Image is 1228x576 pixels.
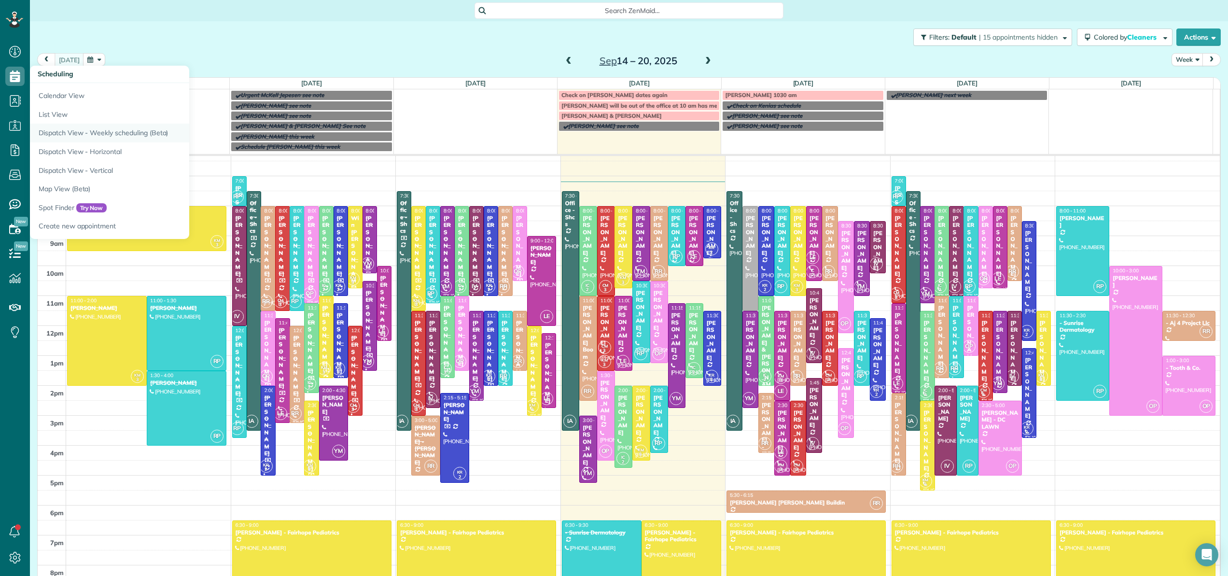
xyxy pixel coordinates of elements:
[501,320,510,382] div: [PERSON_NAME]
[894,185,903,296] div: [PERSON_NAME] - The Verandas
[1039,320,1048,382] div: [PERSON_NAME]
[235,215,244,277] div: [PERSON_NAME]
[235,185,244,247] div: [PERSON_NAME]
[487,208,513,214] span: 8:00 - 11:00
[600,297,627,304] span: 11:00 - 1:30
[793,215,803,256] div: [PERSON_NAME]
[600,285,612,295] small: 3
[981,320,990,382] div: [PERSON_NAME]
[307,208,334,214] span: 8:00 - 11:15
[688,266,700,279] div: [PHONE_NUMBER]
[366,282,392,289] span: 10:30 - 1:30
[1060,312,1086,319] span: 11:30 - 2:30
[979,33,1058,42] span: | 15 appointments hidden
[774,280,787,293] span: RP
[236,178,259,184] span: 7:00 - 8:00
[794,282,800,288] span: KM
[347,278,359,287] small: 3
[895,208,921,214] span: 8:00 - 11:15
[891,293,903,302] small: 3
[809,208,836,214] span: 8:00 - 10:30
[966,305,975,367] div: [PERSON_NAME]
[838,317,851,330] span: OP
[825,320,835,361] div: [PERSON_NAME]
[540,310,553,323] span: LE
[952,297,978,304] span: 11:00 - 1:45
[991,272,1005,285] span: LE
[264,215,272,277] div: [PERSON_NAME]
[777,215,787,256] div: [PERSON_NAME]
[429,320,437,382] div: [PERSON_NAME]
[240,143,340,150] span: Schedule [PERSON_NAME] this week
[966,215,975,277] div: [PERSON_NAME]
[671,312,683,353] div: [PERSON_NAME]
[938,282,942,288] span: IC
[745,215,755,256] div: [PERSON_NAME]
[1059,320,1106,334] div: - Sunrise Dermatology
[502,312,528,319] span: 11:30 - 2:00
[909,200,918,235] div: Office - Shcs
[794,312,820,319] span: 11:30 - 2:00
[618,208,644,214] span: 8:00 - 10:45
[351,215,360,291] div: Win [PERSON_NAME]
[707,312,733,319] span: 11:30 - 2:00
[929,33,949,42] span: Filters:
[240,122,365,129] span: [PERSON_NAME] & [PERSON_NAME] See note
[706,215,718,256] div: [PERSON_NAME]
[414,215,423,277] div: [PERSON_NAME]
[443,305,452,367] div: [PERSON_NAME]
[322,215,331,277] div: [PERSON_NAME]
[561,112,662,119] span: [PERSON_NAME] & [PERSON_NAME]
[511,265,524,278] span: OP
[350,275,356,280] span: KM
[530,238,557,244] span: 9:00 - 12:00
[706,248,718,257] small: 2
[30,105,271,124] a: List View
[952,208,978,214] span: 8:00 - 11:00
[278,297,284,303] span: CM
[809,297,819,338] div: [PERSON_NAME]
[293,215,301,277] div: [PERSON_NAME]
[240,91,324,98] span: Urgent McKell Jepesen see note
[620,275,626,280] span: KM
[732,102,801,109] span: Check on Kenias schedule
[293,208,319,214] span: 8:00 - 11:30
[468,280,481,293] span: IV
[30,217,271,239] a: Create new appointment
[825,312,851,319] span: 11:30 - 2:00
[600,208,627,214] span: 8:00 - 11:00
[483,285,495,295] small: 2
[214,238,220,243] span: KM
[1127,33,1158,42] span: Cleaners
[809,215,819,256] div: [PERSON_NAME]
[336,312,345,374] div: [PERSON_NAME]
[706,320,718,361] div: [PERSON_NAME]
[150,305,223,311] div: [PERSON_NAME]
[336,215,345,277] div: [PERSON_NAME]
[76,203,107,213] span: Try Now
[1011,208,1037,214] span: 8:00 - 10:30
[857,312,883,319] span: 11:30 - 2:00
[1172,53,1203,66] button: Week
[806,251,819,264] span: LE
[982,312,1008,319] span: 11:30 - 2:30
[582,285,594,295] small: 2
[857,223,883,229] span: 8:30 - 11:00
[981,215,990,277] div: [PERSON_NAME]
[365,290,374,352] div: [PERSON_NAME]
[240,112,311,119] span: [PERSON_NAME] see note
[30,142,271,161] a: Dispatch View - Horizontal
[896,91,971,98] span: [PERSON_NAME] next week
[689,305,715,311] span: 11:15 - 1:45
[516,208,542,214] span: 8:00 - 10:30
[602,282,609,288] span: CM
[443,215,452,277] div: [PERSON_NAME]
[150,297,176,304] span: 11:00 - 1:30
[1025,230,1033,292] div: [PERSON_NAME]
[635,290,647,331] div: [PERSON_NAME]
[335,282,341,288] span: KR
[761,305,771,395] div: [PERSON_NAME] & [PERSON_NAME]
[473,208,499,214] span: 8:00 - 11:00
[870,257,883,270] span: IV
[996,208,1022,214] span: 8:00 - 10:45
